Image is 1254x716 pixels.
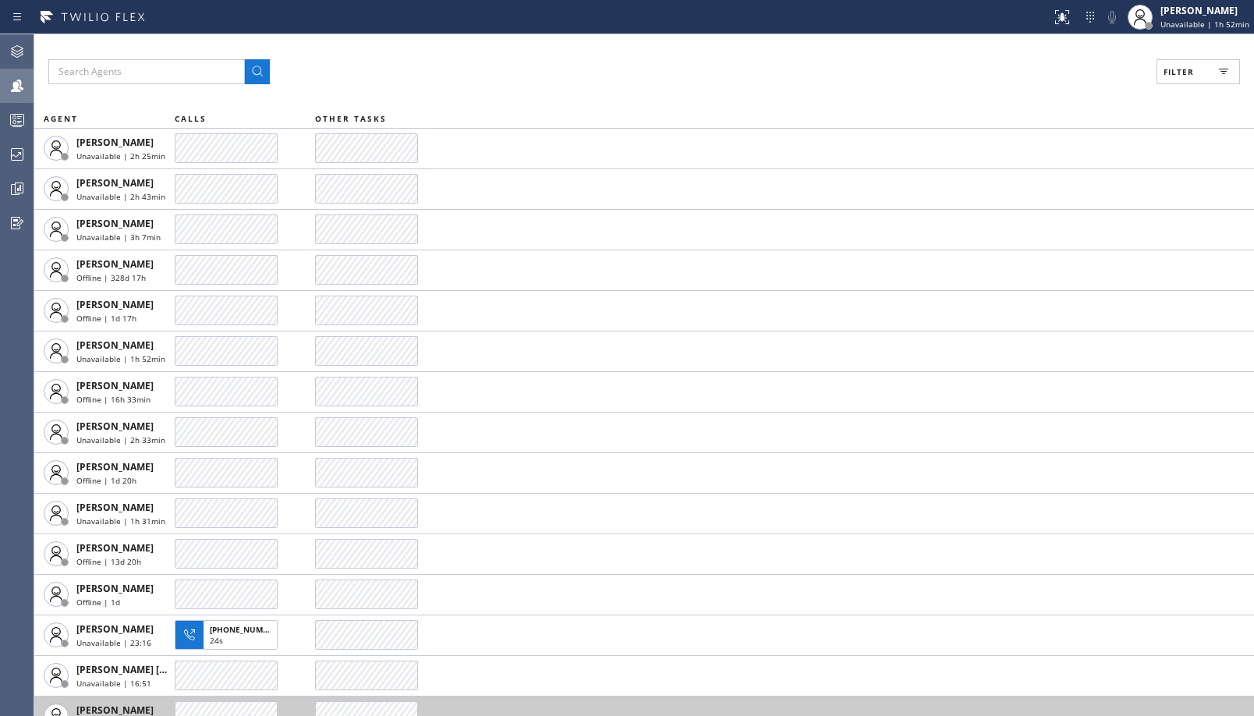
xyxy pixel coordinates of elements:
span: Offline | 16h 33min [76,394,151,405]
span: [PERSON_NAME] [76,420,154,433]
span: Offline | 328d 17h [76,272,146,283]
span: Unavailable | 23:16 [76,637,151,648]
button: Filter [1157,59,1240,84]
span: Unavailable | 2h 33min [76,434,165,445]
span: Unavailable | 16:51 [76,678,151,689]
span: CALLS [175,113,207,124]
span: [PERSON_NAME] [76,298,154,311]
button: [PHONE_NUMBER]24s [175,615,282,654]
span: Unavailable | 3h 7min [76,232,161,243]
span: [PERSON_NAME] [76,460,154,473]
span: Unavailable | 1h 52min [76,353,165,364]
span: [PERSON_NAME] [76,136,154,149]
span: [PERSON_NAME] [76,379,154,392]
span: [PERSON_NAME] [76,622,154,636]
span: [PERSON_NAME] [76,176,154,190]
span: Offline | 1d [76,597,120,608]
span: Unavailable | 1h 52min [1160,19,1249,30]
button: Mute [1101,6,1123,28]
span: OTHER TASKS [315,113,387,124]
span: [PERSON_NAME] [76,217,154,230]
span: AGENT [44,113,78,124]
input: Search Agents [48,59,245,84]
div: [PERSON_NAME] [1160,4,1249,17]
span: Unavailable | 2h 43min [76,191,165,202]
span: [PERSON_NAME] [76,257,154,271]
span: Unavailable | 1h 31min [76,516,165,526]
span: [PERSON_NAME] [PERSON_NAME] [76,663,233,676]
span: [PERSON_NAME] [76,541,154,555]
span: [PERSON_NAME] [76,582,154,595]
span: 24s [210,635,223,646]
span: Unavailable | 2h 25min [76,151,165,161]
span: Offline | 1d 17h [76,313,136,324]
span: Offline | 13d 20h [76,556,141,567]
span: [PERSON_NAME] [76,339,154,352]
span: [PERSON_NAME] [76,501,154,514]
span: [PHONE_NUMBER] [210,624,281,635]
span: Offline | 1d 20h [76,475,136,486]
span: Filter [1164,66,1194,77]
